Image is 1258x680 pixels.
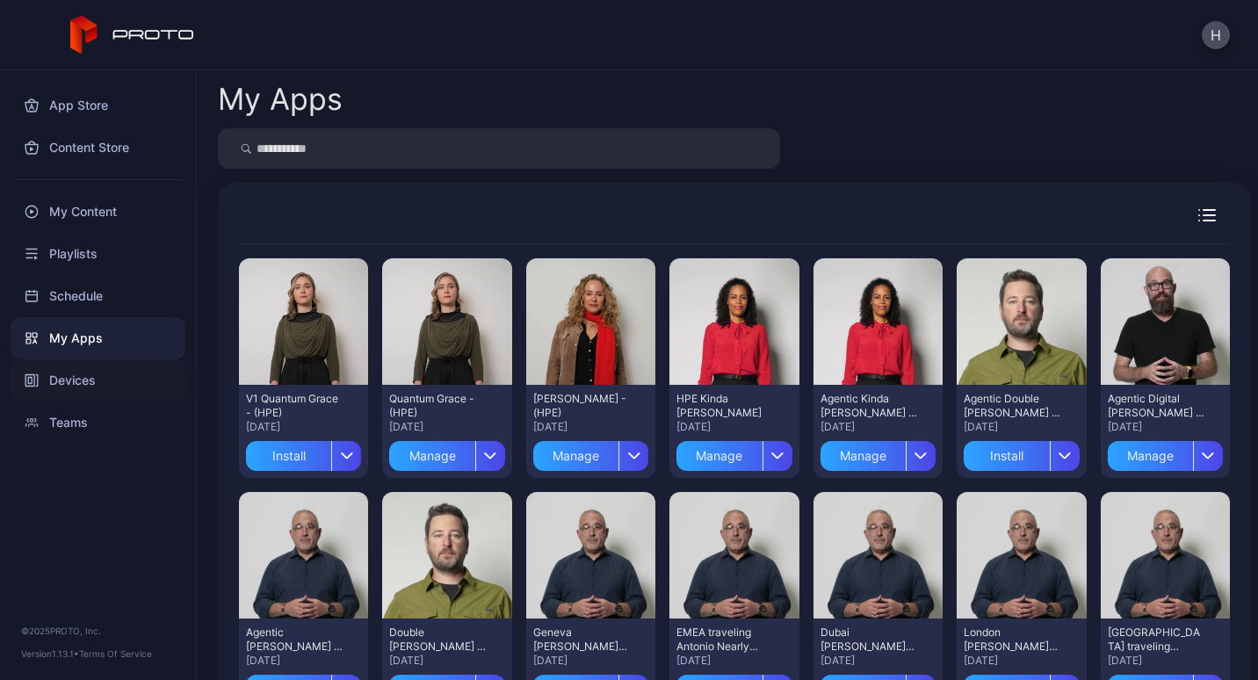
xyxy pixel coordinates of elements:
[21,624,175,638] div: © 2025 PROTO, Inc.
[389,420,504,434] div: [DATE]
[533,441,618,471] div: Manage
[676,626,773,654] div: EMEA traveling Antonio Nearly (HPE)
[11,127,185,169] a: Content Store
[246,626,343,654] div: Agentic Antonio Nearly - (HPE)
[11,401,185,444] a: Teams
[964,441,1049,471] div: Install
[79,648,152,659] a: Terms Of Service
[11,317,185,359] a: My Apps
[11,359,185,401] a: Devices
[533,626,630,654] div: Geneva Antonio Nearly (HPE)
[11,84,185,127] a: App Store
[964,434,1079,471] button: Install
[821,441,906,471] div: Manage
[11,191,185,233] a: My Content
[1108,441,1193,471] div: Manage
[11,233,185,275] a: Playlists
[1202,21,1230,49] button: H
[533,392,630,420] div: Lisa Kristine - (HPE)
[389,434,504,471] button: Manage
[964,392,1060,420] div: Agentic Double Dan - (HPE)
[676,654,792,668] div: [DATE]
[964,420,1079,434] div: [DATE]
[389,441,474,471] div: Manage
[1108,626,1204,654] div: North America traveling Antonio Nearly (HPE)
[821,654,936,668] div: [DATE]
[21,648,79,659] span: Version 1.13.1 •
[246,434,361,471] button: Install
[389,392,486,420] div: Quantum Grace - (HPE)
[964,654,1079,668] div: [DATE]
[821,626,917,654] div: Dubai Antonio Nearly (HPE)
[821,434,936,471] button: Manage
[389,654,504,668] div: [DATE]
[246,392,343,420] div: V1 Quantum Grace - (HPE)
[1108,392,1204,420] div: Agentic Digital Daniel - (HPE)
[218,84,343,114] div: My Apps
[676,434,792,471] button: Manage
[676,392,773,420] div: HPE Kinda Krista
[533,420,648,434] div: [DATE]
[1108,654,1223,668] div: [DATE]
[821,420,936,434] div: [DATE]
[389,626,486,654] div: Double Dan - (HPE)
[676,420,792,434] div: [DATE]
[246,441,331,471] div: Install
[676,441,762,471] div: Manage
[11,275,185,317] a: Schedule
[246,420,361,434] div: [DATE]
[964,626,1060,654] div: London Antonio Nearly (HPE)
[1108,434,1223,471] button: Manage
[246,654,361,668] div: [DATE]
[1108,420,1223,434] div: [DATE]
[533,654,648,668] div: [DATE]
[821,392,917,420] div: Agentic Kinda Krista - (HPE)
[533,434,648,471] button: Manage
